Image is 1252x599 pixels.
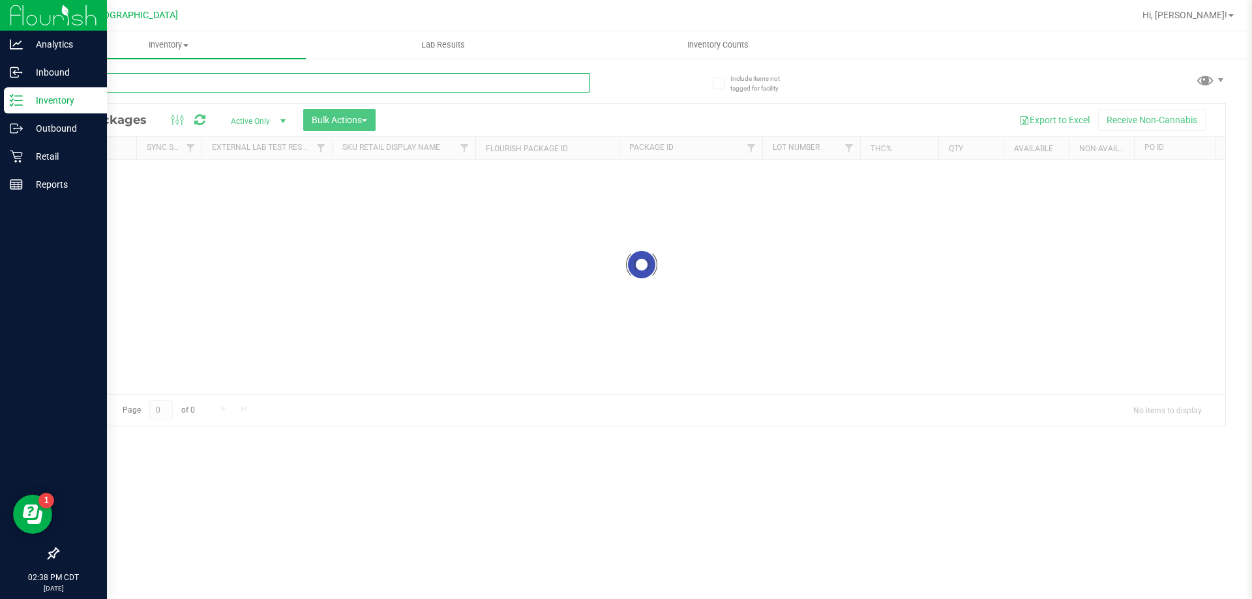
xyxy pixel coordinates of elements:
inline-svg: Inbound [10,66,23,79]
a: Lab Results [306,31,580,59]
input: Search Package ID, Item Name, SKU, Lot or Part Number... [57,73,590,93]
p: [DATE] [6,583,101,593]
a: Inventory [31,31,306,59]
inline-svg: Retail [10,150,23,163]
span: Inventory [31,39,306,51]
iframe: Resource center [13,495,52,534]
inline-svg: Outbound [10,122,23,135]
p: Outbound [23,121,101,136]
p: Inventory [23,93,101,108]
p: Analytics [23,37,101,52]
inline-svg: Reports [10,178,23,191]
inline-svg: Inventory [10,94,23,107]
span: Hi, [PERSON_NAME]! [1142,10,1227,20]
span: Include items not tagged for facility [730,74,796,93]
span: Lab Results [404,39,483,51]
p: Retail [23,149,101,164]
a: Inventory Counts [580,31,855,59]
span: [GEOGRAPHIC_DATA] [89,10,178,21]
p: 02:38 PM CDT [6,572,101,583]
inline-svg: Analytics [10,38,23,51]
iframe: Resource center unread badge [38,493,54,508]
p: Reports [23,177,101,192]
p: Inbound [23,65,101,80]
span: Inventory Counts [670,39,766,51]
